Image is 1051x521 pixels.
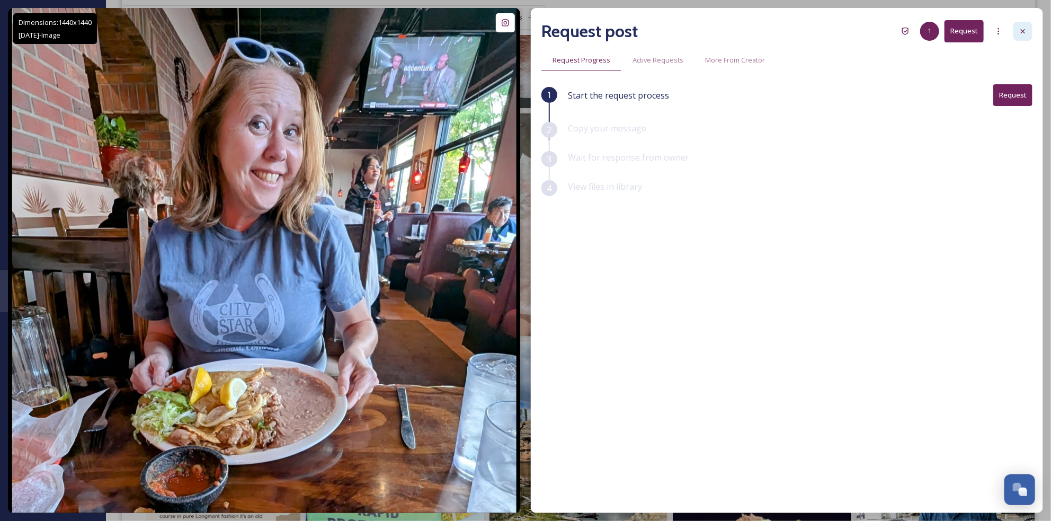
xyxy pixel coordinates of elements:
button: Open Chat [1004,474,1035,505]
span: Request Progress [553,55,610,65]
span: 1 [547,89,551,101]
span: Wait for response from owner [568,152,689,163]
span: More From Creator [706,55,765,65]
img: TacosandPho.com has a new post, if you're interested: It's all About the Tortilla https://www.tac... [12,8,516,513]
span: Copy your message [568,122,646,134]
span: View files in library [568,181,642,192]
span: 1 [928,26,932,36]
button: Request [993,84,1032,106]
span: 3 [547,153,551,165]
span: [DATE] - Image [19,30,60,40]
h2: Request post [541,19,638,44]
span: 2 [547,123,551,136]
span: Active Requests [633,55,683,65]
span: Start the request process [568,89,669,102]
button: Request [945,20,984,42]
span: 4 [547,182,551,195]
span: Dimensions: 1440 x 1440 [19,17,92,27]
